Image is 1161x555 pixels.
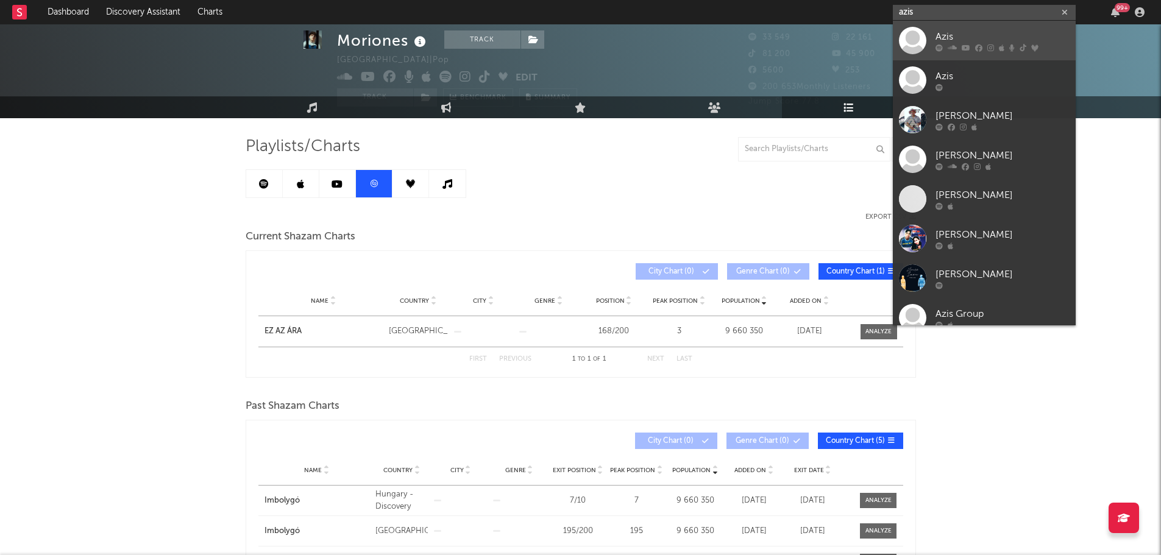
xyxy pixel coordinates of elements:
button: Next [647,356,664,362]
span: 22 161 [832,34,872,41]
span: Exit Date [794,467,824,474]
div: [PERSON_NAME] [936,108,1070,123]
a: [PERSON_NAME] [893,258,1076,298]
span: Country Chart ( 1 ) [826,268,885,275]
span: Playlists/Charts [246,140,360,154]
div: Azis Group [936,306,1070,321]
span: to [578,356,585,362]
div: [DATE] [786,495,839,507]
button: Country Chart(5) [818,433,903,449]
span: Country [400,297,429,305]
div: 195 [610,525,662,537]
div: 9 660 350 [669,525,722,537]
div: 99 + [1115,3,1130,12]
div: 3 [650,325,709,338]
span: Country Chart ( 5 ) [826,437,885,445]
div: [GEOGRAPHIC_DATA] | Pop [337,53,463,68]
a: Imbolygó [265,495,370,507]
button: Genre Chart(0) [726,433,809,449]
span: Peak Position [610,467,655,474]
span: Country [383,467,413,474]
div: 1 1 1 [556,352,623,367]
span: City [450,467,464,474]
span: Population [672,467,711,474]
a: Imbolygó [265,525,370,537]
a: [PERSON_NAME] [893,219,1076,258]
span: Added On [790,297,822,305]
button: Genre Chart(0) [727,263,809,280]
div: 9 660 350 [669,495,722,507]
div: 168 / 200 [584,325,644,338]
a: Azis [893,21,1076,60]
span: Name [304,467,322,474]
div: [PERSON_NAME] [936,188,1070,202]
a: [PERSON_NAME] [893,179,1076,219]
span: City Chart ( 0 ) [644,268,700,275]
div: [DATE] [728,525,780,537]
div: [DATE] [728,495,780,507]
span: Genre Chart ( 0 ) [734,437,790,445]
button: Previous [499,356,531,362]
input: Search for artists [893,5,1076,20]
input: Search Playlists/Charts [738,137,890,161]
span: 33 549 [748,34,790,41]
span: Summary [534,94,570,101]
span: 5600 [748,66,784,74]
span: Genre [505,467,526,474]
span: 253 [832,66,860,74]
span: Position [596,297,625,305]
span: Added On [734,467,766,474]
div: [GEOGRAPHIC_DATA] [389,325,448,338]
span: Genre [534,297,555,305]
span: Peak Position [653,297,698,305]
button: Track [337,88,413,107]
a: Azis Group [893,298,1076,338]
div: 195 / 200 [552,525,604,537]
div: [PERSON_NAME] [936,227,1070,242]
button: Summary [519,88,577,107]
span: Past Shazam Charts [246,399,339,414]
button: 99+ [1111,7,1120,17]
span: Current Shazam Charts [246,230,355,244]
div: [PERSON_NAME] [936,148,1070,163]
span: City Chart ( 0 ) [643,437,699,445]
a: [PERSON_NAME] [893,140,1076,179]
button: City Chart(0) [635,433,717,449]
button: Export CSV [865,213,916,221]
div: 7 [610,495,662,507]
button: City Chart(0) [636,263,718,280]
span: Genre Chart ( 0 ) [735,268,791,275]
span: Population [722,297,760,305]
a: [PERSON_NAME] [893,100,1076,140]
span: Benchmark [460,91,506,105]
a: EZ AZ ÁRA [265,325,383,338]
div: [DATE] [780,325,839,338]
button: Country Chart(1) [818,263,903,280]
button: Edit [516,71,538,86]
div: 7 / 10 [552,495,604,507]
span: 200 653 Monthly Listeners [748,83,871,91]
span: of [593,356,600,362]
div: Hungary - Discovery [375,489,428,512]
div: 9 660 350 [715,325,774,338]
div: [DATE] [786,525,839,537]
div: [PERSON_NAME] [936,267,1070,281]
span: 45 900 [832,50,875,58]
span: 81 200 [748,50,790,58]
a: Azis [893,60,1076,100]
div: Azis [936,69,1070,83]
div: Azis [936,29,1070,44]
a: Benchmark [443,88,513,107]
div: Moriones [337,30,429,51]
button: First [469,356,487,362]
span: Exit Position [553,467,596,474]
span: Name [311,297,328,305]
span: City [473,297,486,305]
button: Track [444,30,520,49]
button: Last [676,356,692,362]
div: [GEOGRAPHIC_DATA] [375,525,428,537]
